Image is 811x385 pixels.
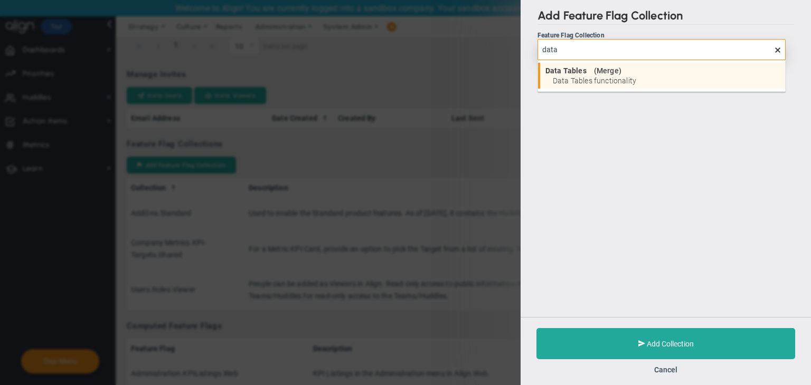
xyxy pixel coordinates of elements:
[786,44,794,54] span: clear
[619,67,621,74] span: )
[647,340,694,348] span: Add Collection
[597,67,619,74] span: Merge
[594,67,597,74] span: (
[545,67,587,74] span: Data Tables
[536,328,795,359] button: Add Collection
[537,8,794,25] h2: Add Feature Flag Collection
[553,77,780,84] span: Data Tables functionality
[537,39,786,60] input: Feature Flag Collection...:
[654,365,677,374] button: Cancel
[537,32,786,39] div: Feature Flag Collection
